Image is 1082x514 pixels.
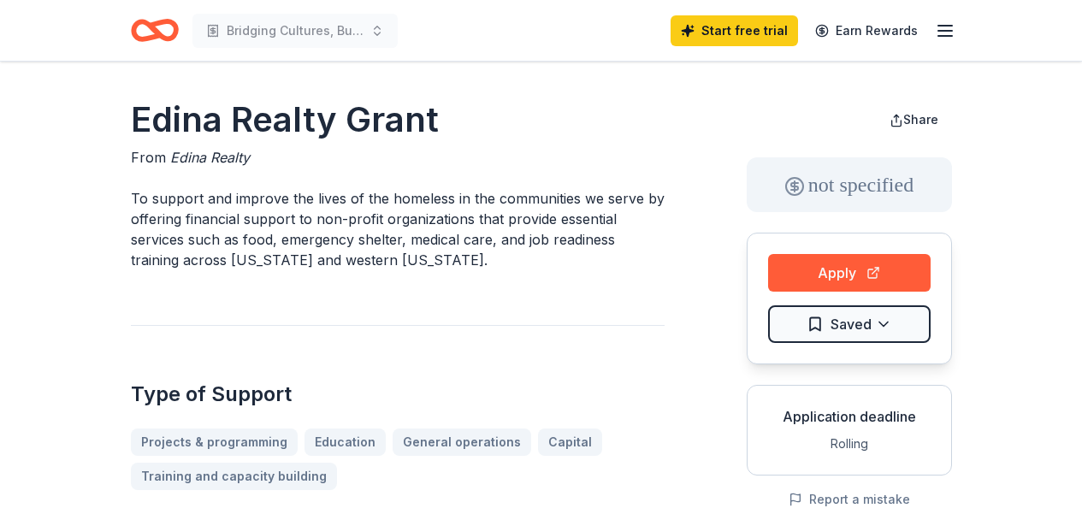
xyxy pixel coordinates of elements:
[393,428,531,456] a: General operations
[131,188,665,270] p: To support and improve the lives of the homeless in the communities we serve by offering financia...
[131,381,665,408] h2: Type of Support
[131,96,665,144] h1: Edina Realty Grant
[876,103,952,137] button: Share
[538,428,602,456] a: Capital
[789,489,910,510] button: Report a mistake
[903,112,938,127] span: Share
[831,313,872,335] span: Saved
[761,434,937,454] div: Rolling
[768,305,931,343] button: Saved
[131,463,337,490] a: Training and capacity building
[227,21,364,41] span: Bridging Cultures, Building Futures
[761,406,937,427] div: Application deadline
[304,428,386,456] a: Education
[131,147,665,168] div: From
[768,254,931,292] button: Apply
[192,14,398,48] button: Bridging Cultures, Building Futures
[805,15,928,46] a: Earn Rewards
[747,157,952,212] div: not specified
[131,10,179,50] a: Home
[170,149,250,166] span: Edina Realty
[131,428,298,456] a: Projects & programming
[671,15,798,46] a: Start free trial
